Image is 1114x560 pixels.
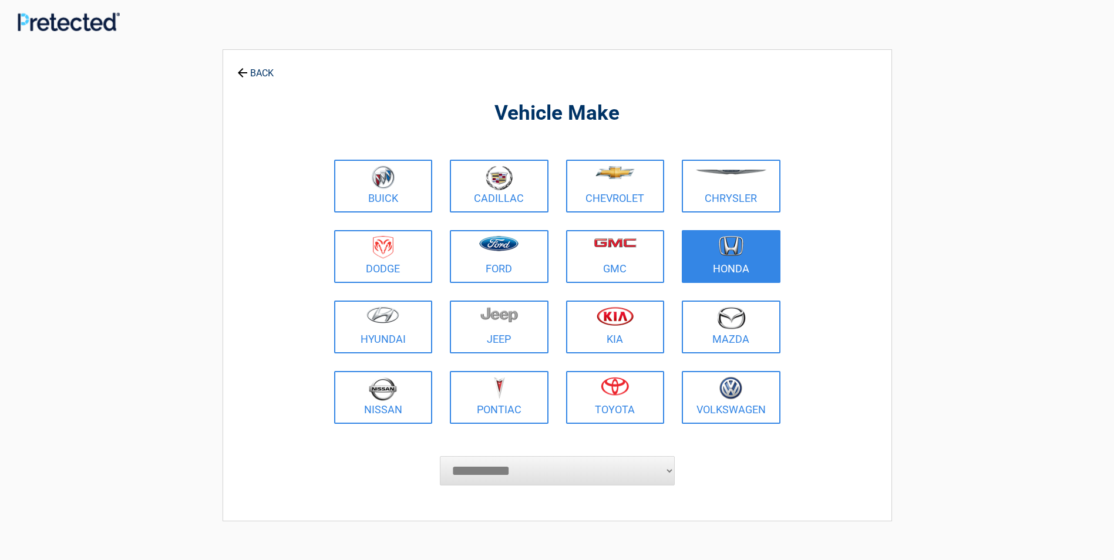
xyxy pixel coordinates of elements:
[682,301,780,353] a: Mazda
[493,377,505,399] img: pontiac
[331,100,783,127] h2: Vehicle Make
[695,170,767,175] img: chrysler
[334,371,433,424] a: Nissan
[480,306,518,323] img: jeep
[566,301,665,353] a: Kia
[566,371,665,424] a: Toyota
[595,166,635,179] img: chevrolet
[372,166,395,189] img: buick
[334,301,433,353] a: Hyundai
[594,238,637,248] img: gmc
[682,160,780,212] a: Chrysler
[486,166,513,190] img: cadillac
[450,230,548,283] a: Ford
[566,230,665,283] a: GMC
[235,58,276,78] a: BACK
[597,306,634,326] img: kia
[479,236,519,251] img: ford
[450,160,548,212] a: Cadillac
[450,371,548,424] a: Pontiac
[366,306,399,323] img: hyundai
[566,160,665,212] a: Chevrolet
[719,236,743,257] img: honda
[369,377,397,401] img: nissan
[334,230,433,283] a: Dodge
[18,12,120,31] img: Main Logo
[682,371,780,424] a: Volkswagen
[682,230,780,283] a: Honda
[334,160,433,212] a: Buick
[719,377,742,400] img: volkswagen
[601,377,629,396] img: toyota
[450,301,548,353] a: Jeep
[716,306,746,329] img: mazda
[373,236,393,259] img: dodge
